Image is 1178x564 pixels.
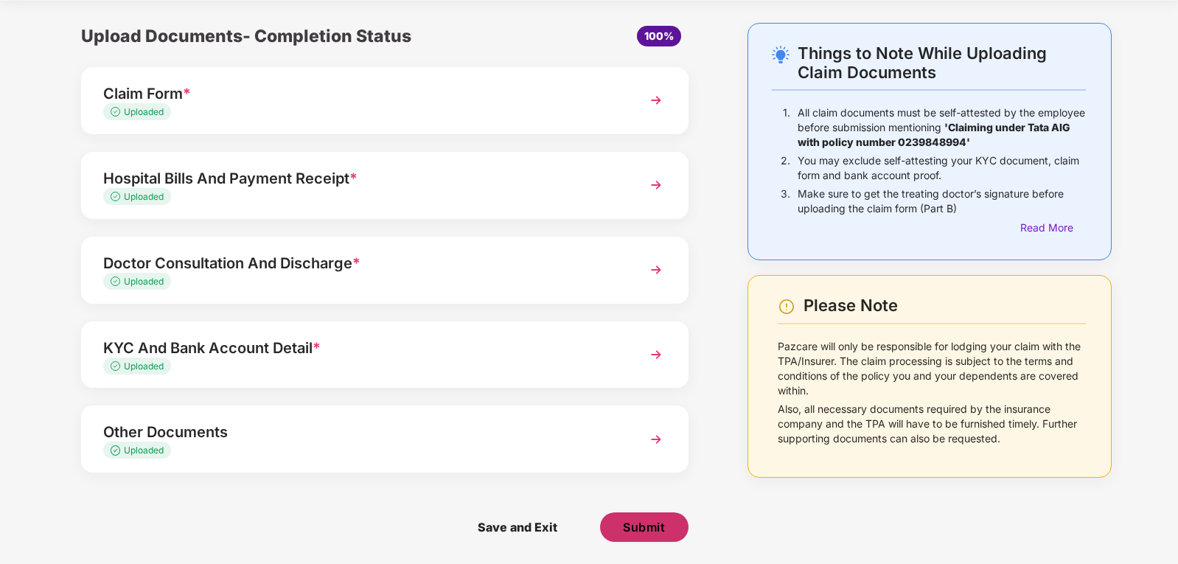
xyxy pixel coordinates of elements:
img: svg+xml;base64,PHN2ZyBpZD0iV2FybmluZ18tXzI0eDI0IiBkYXRhLW5hbWU9Ildhcm5pbmcgLSAyNHgyNCIgeG1sbnM9Im... [778,298,795,316]
div: Please Note [804,296,1086,316]
div: Hospital Bills And Payment Receipt [103,167,619,190]
div: Things to Note While Uploading Claim Documents [798,43,1086,82]
span: Uploaded [124,106,164,117]
div: Upload Documents- Completion Status [81,23,486,49]
img: svg+xml;base64,PHN2ZyBpZD0iTmV4dCIgeG1sbnM9Imh0dHA6Ly93d3cudzMub3JnLzIwMDAvc3ZnIiB3aWR0aD0iMzYiIG... [643,172,669,198]
p: 2. [781,153,790,183]
span: Uploaded [124,276,164,287]
p: 3. [781,187,790,216]
p: Pazcare will only be responsible for lodging your claim with the TPA/Insurer. The claim processin... [778,339,1086,398]
span: Uploaded [124,361,164,372]
div: Doctor Consultation And Discharge [103,251,619,275]
img: svg+xml;base64,PHN2ZyBpZD0iTmV4dCIgeG1sbnM9Imh0dHA6Ly93d3cudzMub3JnLzIwMDAvc3ZnIiB3aWR0aD0iMzYiIG... [643,87,669,114]
p: Make sure to get the treating doctor’s signature before uploading the claim form (Part B) [798,187,1086,216]
p: You may exclude self-attesting your KYC document, claim form and bank account proof. [798,153,1086,183]
button: Submit [600,512,689,542]
span: Uploaded [124,445,164,456]
span: Save and Exit [463,512,572,542]
img: svg+xml;base64,PHN2ZyBpZD0iTmV4dCIgeG1sbnM9Imh0dHA6Ly93d3cudzMub3JnLzIwMDAvc3ZnIiB3aWR0aD0iMzYiIG... [643,257,669,283]
img: svg+xml;base64,PHN2ZyB4bWxucz0iaHR0cDovL3d3dy53My5vcmcvMjAwMC9zdmciIHdpZHRoPSIxMy4zMzMiIGhlaWdodD... [111,445,124,455]
div: Read More [1020,220,1086,236]
div: Claim Form [103,82,619,105]
div: KYC And Bank Account Detail [103,336,619,360]
img: svg+xml;base64,PHN2ZyB4bWxucz0iaHR0cDovL3d3dy53My5vcmcvMjAwMC9zdmciIHdpZHRoPSIxMy4zMzMiIGhlaWdodD... [111,361,124,371]
span: 100% [644,29,674,42]
img: svg+xml;base64,PHN2ZyBpZD0iTmV4dCIgeG1sbnM9Imh0dHA6Ly93d3cudzMub3JnLzIwMDAvc3ZnIiB3aWR0aD0iMzYiIG... [643,426,669,453]
p: All claim documents must be self-attested by the employee before submission mentioning [798,105,1086,150]
img: svg+xml;base64,PHN2ZyBpZD0iTmV4dCIgeG1sbnM9Imh0dHA6Ly93d3cudzMub3JnLzIwMDAvc3ZnIiB3aWR0aD0iMzYiIG... [643,341,669,368]
p: 1. [783,105,790,150]
img: svg+xml;base64,PHN2ZyB4bWxucz0iaHR0cDovL3d3dy53My5vcmcvMjAwMC9zdmciIHdpZHRoPSIxMy4zMzMiIGhlaWdodD... [111,192,124,201]
img: svg+xml;base64,PHN2ZyB4bWxucz0iaHR0cDovL3d3dy53My5vcmcvMjAwMC9zdmciIHdpZHRoPSIxMy4zMzMiIGhlaWdodD... [111,276,124,286]
span: Uploaded [124,191,164,202]
img: svg+xml;base64,PHN2ZyB4bWxucz0iaHR0cDovL3d3dy53My5vcmcvMjAwMC9zdmciIHdpZHRoPSIyNC4wOTMiIGhlaWdodD... [772,46,790,63]
img: svg+xml;base64,PHN2ZyB4bWxucz0iaHR0cDovL3d3dy53My5vcmcvMjAwMC9zdmciIHdpZHRoPSIxMy4zMzMiIGhlaWdodD... [111,107,124,116]
span: Submit [623,519,665,535]
p: Also, all necessary documents required by the insurance company and the TPA will have to be furni... [778,402,1086,446]
div: Other Documents [103,420,619,444]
